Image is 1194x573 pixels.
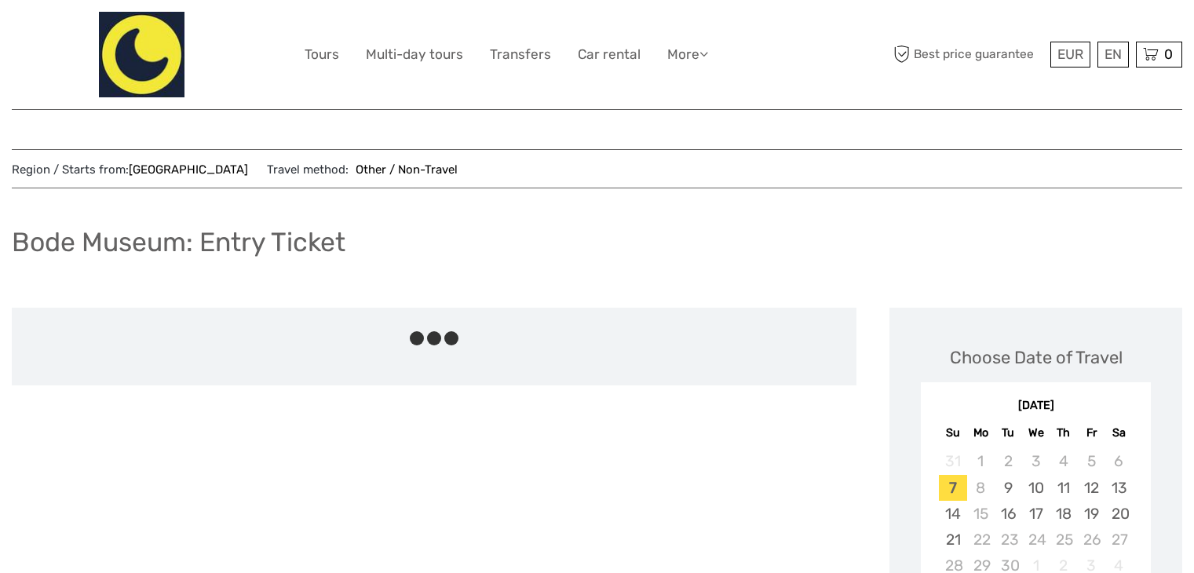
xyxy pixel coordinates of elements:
div: We [1022,422,1050,443]
a: Tours [305,43,339,66]
div: Choose Friday, September 19th, 2025 [1077,501,1105,527]
span: Travel method: [267,158,458,180]
a: More [667,43,708,66]
div: Not available Monday, September 8th, 2025 [967,475,995,501]
div: Not available Monday, September 15th, 2025 [967,501,995,527]
a: Other / Non-Travel [349,162,458,177]
div: Not available Tuesday, September 2nd, 2025 [995,448,1022,474]
div: Tu [995,422,1022,443]
a: Transfers [490,43,551,66]
div: Mo [967,422,995,443]
span: 0 [1162,46,1175,62]
div: Choose Friday, September 12th, 2025 [1077,475,1105,501]
div: Choose Tuesday, September 9th, 2025 [995,475,1022,501]
img: 2066-4d643cc3-4445-40ac-aa53-4987b8ec535d_logo_big.jpg [99,12,184,97]
div: Choose Saturday, September 13th, 2025 [1105,475,1133,501]
span: Best price guarantee [889,42,1046,68]
div: Not available Thursday, September 25th, 2025 [1050,527,1077,553]
div: Su [939,422,966,443]
div: Not available Sunday, August 31st, 2025 [939,448,966,474]
a: Multi-day tours [366,43,463,66]
div: Not available Wednesday, September 3rd, 2025 [1022,448,1050,474]
div: Th [1050,422,1077,443]
div: Choose Saturday, September 20th, 2025 [1105,501,1133,527]
div: Choose Wednesday, September 17th, 2025 [1022,501,1050,527]
a: [GEOGRAPHIC_DATA] [129,162,248,177]
div: Not available Saturday, September 27th, 2025 [1105,527,1133,553]
div: Choose Date of Travel [950,345,1123,370]
div: Choose Thursday, September 11th, 2025 [1050,475,1077,501]
div: Not available Tuesday, September 23rd, 2025 [995,527,1022,553]
div: Not available Monday, September 1st, 2025 [967,448,995,474]
a: Car rental [578,43,641,66]
div: Choose Thursday, September 18th, 2025 [1050,501,1077,527]
div: Not available Thursday, September 4th, 2025 [1050,448,1077,474]
span: Region / Starts from: [12,162,248,178]
div: EN [1097,42,1129,68]
div: Not available Friday, September 5th, 2025 [1077,448,1105,474]
div: Choose Sunday, September 21st, 2025 [939,527,966,553]
div: Choose Sunday, September 14th, 2025 [939,501,966,527]
div: Choose Sunday, September 7th, 2025 [939,475,966,501]
div: [DATE] [921,398,1151,414]
span: EUR [1057,46,1083,62]
div: Fr [1077,422,1105,443]
div: Choose Wednesday, September 10th, 2025 [1022,475,1050,501]
div: Not available Monday, September 22nd, 2025 [967,527,995,553]
div: Not available Saturday, September 6th, 2025 [1105,448,1133,474]
div: Sa [1105,422,1133,443]
div: Not available Friday, September 26th, 2025 [1077,527,1105,553]
div: Not available Wednesday, September 24th, 2025 [1022,527,1050,553]
h1: Bode Museum: Entry Ticket [12,226,345,258]
div: Choose Tuesday, September 16th, 2025 [995,501,1022,527]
